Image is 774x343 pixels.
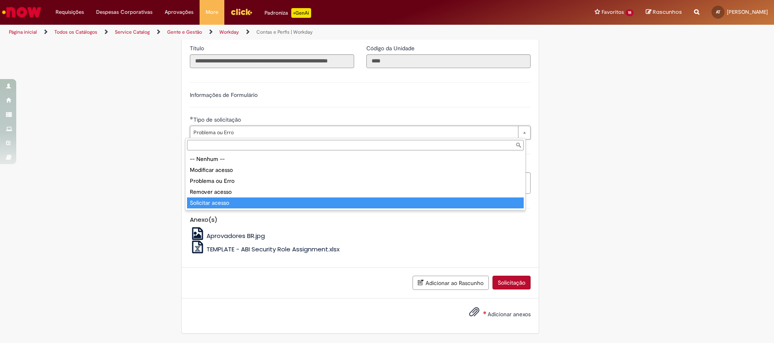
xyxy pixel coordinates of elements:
[187,187,524,197] div: Remover acesso
[187,176,524,187] div: Problema ou Erro
[187,197,524,208] div: Solicitar acesso
[187,154,524,165] div: -- Nenhum --
[185,152,525,210] ul: Tipo de solicitação
[187,165,524,176] div: Modificar acesso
